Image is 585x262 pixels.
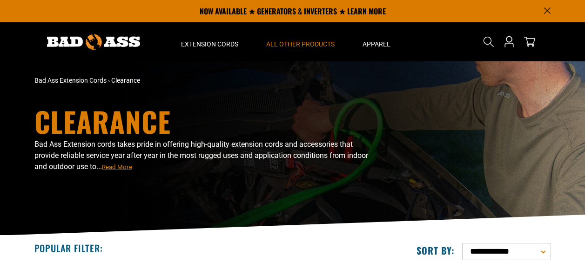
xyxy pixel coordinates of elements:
span: › [108,77,110,84]
span: Clearance [111,77,140,84]
span: Apparel [363,40,390,48]
a: Bad Ass Extension Cords [34,77,107,84]
span: Read More [102,164,132,170]
nav: breadcrumbs [34,76,374,85]
span: Extension Cords [181,40,238,48]
img: Bad Ass Extension Cords [47,34,140,50]
span: Bad Ass Extension cords takes pride in offering high-quality extension cords and accessories that... [34,140,368,171]
span: All Other Products [266,40,335,48]
summary: Extension Cords [167,22,252,61]
h2: Popular Filter: [34,242,103,254]
label: Sort by: [417,244,455,256]
summary: Search [481,34,496,49]
summary: All Other Products [252,22,349,61]
h1: Clearance [34,107,374,135]
summary: Apparel [349,22,404,61]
